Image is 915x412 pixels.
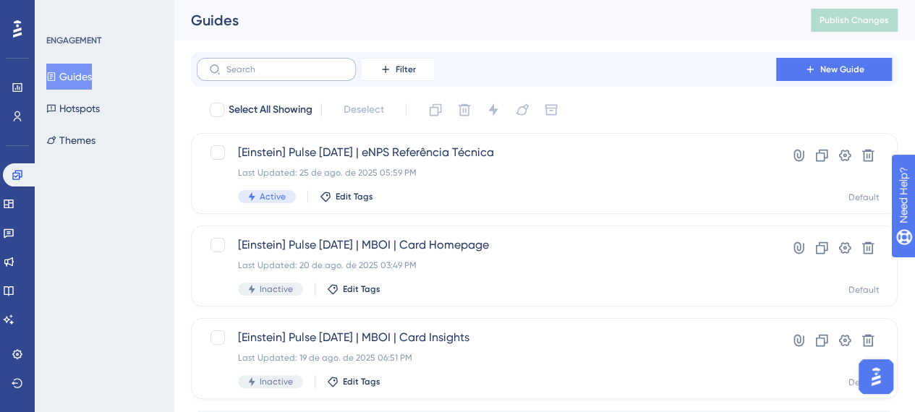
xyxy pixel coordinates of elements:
button: New Guide [776,58,892,81]
span: [Einstein] Pulse [DATE] | MBOI | Card Homepage [238,236,735,254]
input: Search [226,64,344,74]
button: Publish Changes [811,9,898,32]
span: Inactive [260,283,293,295]
span: Edit Tags [336,191,373,202]
span: Filter [396,64,416,75]
div: Last Updated: 25 de ago. de 2025 05:59 PM [238,167,735,179]
button: Edit Tags [327,376,380,387]
button: Guides [46,64,92,90]
div: Default [848,284,880,296]
button: Edit Tags [320,191,373,202]
div: Last Updated: 20 de ago. de 2025 03:49 PM [238,259,735,271]
div: Default [848,192,880,203]
div: ENGAGEMENT [46,35,101,46]
span: [Einstein] Pulse [DATE] | MBOI | Card Insights [238,329,735,346]
div: Last Updated: 19 de ago. de 2025 06:51 PM [238,352,735,364]
span: Publish Changes [820,14,889,26]
iframe: UserGuiding AI Assistant Launcher [854,355,898,398]
div: Guides [191,10,775,30]
span: Edit Tags [343,376,380,387]
span: [Einstein] Pulse [DATE] | eNPS Referência Técnica [238,144,735,161]
button: Edit Tags [327,283,380,295]
span: Active [260,191,286,202]
span: New Guide [820,64,864,75]
span: Deselect [344,101,384,119]
button: Deselect [331,97,397,123]
button: Hotspots [46,95,100,121]
span: Need Help? [34,4,90,21]
span: Select All Showing [229,101,312,119]
div: Default [848,377,880,388]
span: Inactive [260,376,293,387]
button: Filter [362,58,434,81]
span: Edit Tags [343,283,380,295]
button: Themes [46,127,95,153]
